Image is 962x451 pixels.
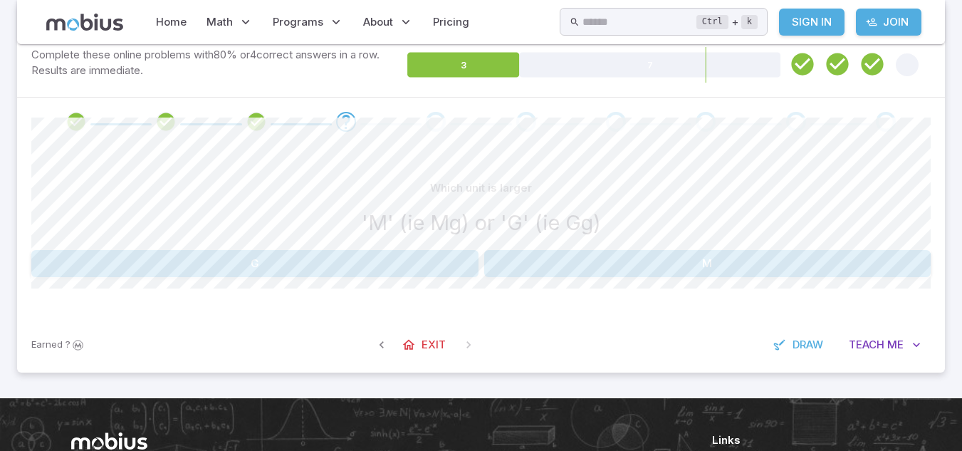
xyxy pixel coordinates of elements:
[362,207,601,239] h3: 'M' (ie Mg) or 'G' (ie Gg)
[786,112,806,132] div: Go to the next question
[426,112,446,132] div: Go to the next question
[66,112,86,132] div: Review your answer
[696,15,728,29] kbd: Ctrl
[456,332,481,358] span: On Latest Question
[336,112,356,132] div: Go to the next question
[856,9,921,36] a: Join
[779,9,845,36] a: Sign In
[849,337,884,353] span: Teach
[516,112,536,132] div: Go to the next question
[66,338,70,352] span: ?
[839,331,931,358] button: TeachMe
[394,331,456,358] a: Exit
[31,250,479,277] button: G
[156,112,176,132] div: Review your answer
[876,112,896,132] div: Go to the next question
[369,332,394,358] span: Previous Question
[273,14,323,30] span: Programs
[712,432,892,448] h6: Links
[606,112,626,132] div: Go to the next question
[31,338,85,352] p: Sign In to earn Mobius dollars
[429,6,474,38] a: Pricing
[765,331,833,358] button: Draw
[696,14,758,31] div: +
[422,337,446,353] span: Exit
[31,47,404,78] p: Complete these online problems with 80 % or 4 correct answers in a row. Results are immediate.
[246,112,266,132] div: Review your answer
[696,112,716,132] div: Go to the next question
[741,15,758,29] kbd: k
[430,180,532,196] p: Which unit is larger
[793,337,823,353] span: Draw
[206,14,233,30] span: Math
[31,338,63,352] span: Earned
[152,6,191,38] a: Home
[887,337,904,353] span: Me
[484,250,931,277] button: M
[363,14,393,30] span: About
